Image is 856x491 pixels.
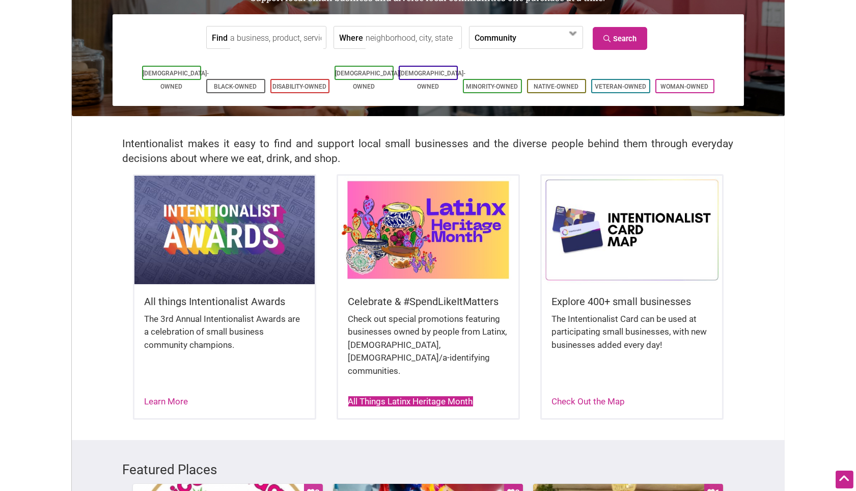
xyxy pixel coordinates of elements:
[230,26,323,49] input: a business, product, service
[145,294,305,309] h5: All things Intentionalist Awards
[534,83,579,90] a: Native-Owned
[123,460,734,479] h3: Featured Places
[661,83,709,90] a: Woman-Owned
[593,27,647,50] a: Search
[338,176,518,284] img: Latinx / Hispanic Heritage Month
[836,471,853,488] div: Scroll Back to Top
[552,313,712,362] div: The Intentionalist Card can be used at participating small businesses, with new businesses added ...
[542,176,722,284] img: Intentionalist Card Map
[595,83,646,90] a: Veteran-Owned
[466,83,518,90] a: Minority-Owned
[366,26,459,49] input: neighborhood, city, state
[552,396,625,406] a: Check Out the Map
[123,137,734,166] h2: Intentionalist makes it easy to find and support local small businesses and the diverse people be...
[134,176,315,284] img: Intentionalist Awards
[214,83,257,90] a: Black-Owned
[336,70,402,90] a: [DEMOGRAPHIC_DATA]-Owned
[145,313,305,362] div: The 3rd Annual Intentionalist Awards are a celebration of small business community champions.
[400,70,466,90] a: [DEMOGRAPHIC_DATA]-Owned
[145,396,188,406] a: Learn More
[339,26,363,48] label: Where
[348,294,508,309] h5: Celebrate & #SpendLikeItMatters
[212,26,228,48] label: Find
[475,26,516,48] label: Community
[273,83,327,90] a: Disability-Owned
[143,70,209,90] a: [DEMOGRAPHIC_DATA]-Owned
[348,313,508,388] div: Check out special promotions featuring businesses owned by people from Latinx, [DEMOGRAPHIC_DATA]...
[348,396,473,406] a: All Things Latinx Heritage Month
[552,294,712,309] h5: Explore 400+ small businesses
